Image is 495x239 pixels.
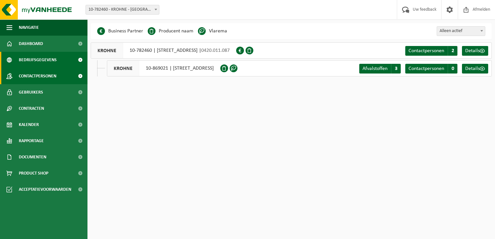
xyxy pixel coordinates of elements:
span: Alleen actief [437,26,485,36]
span: 10-782460 - KROHNE - MECHELEN [86,5,159,14]
div: 10-869021 | [STREET_ADDRESS] [107,60,220,76]
span: Contactpersonen [409,66,444,71]
div: 10-782460 | [STREET_ADDRESS] | [91,42,236,59]
span: 2 [448,46,457,56]
span: Contactpersonen [409,48,444,53]
li: Vlarema [198,26,227,36]
span: Documenten [19,149,46,165]
span: Contactpersonen [19,68,56,84]
span: Details [465,48,480,53]
a: Afvalstoffen 3 [359,64,401,74]
span: 10-782460 - KROHNE - MECHELEN [86,5,159,15]
span: Details [465,66,480,71]
span: KROHNE [107,61,139,76]
span: Contracten [19,100,44,117]
span: 0 [448,64,457,74]
span: Alleen actief [437,27,485,36]
span: Product Shop [19,165,48,181]
span: Afvalstoffen [363,66,387,71]
li: Producent naam [148,26,193,36]
span: Kalender [19,117,39,133]
a: Contactpersonen 2 [405,46,457,56]
a: Details [462,64,488,74]
span: Dashboard [19,36,43,52]
span: Rapportage [19,133,44,149]
span: Bedrijfsgegevens [19,52,57,68]
li: Business Partner [97,26,143,36]
span: KROHNE [91,43,123,58]
span: Gebruikers [19,84,43,100]
span: Navigatie [19,19,39,36]
a: Contactpersonen 0 [405,64,457,74]
a: Details [462,46,488,56]
span: Acceptatievoorwaarden [19,181,71,198]
span: 0420.011.087 [201,48,230,53]
span: 3 [391,64,401,74]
